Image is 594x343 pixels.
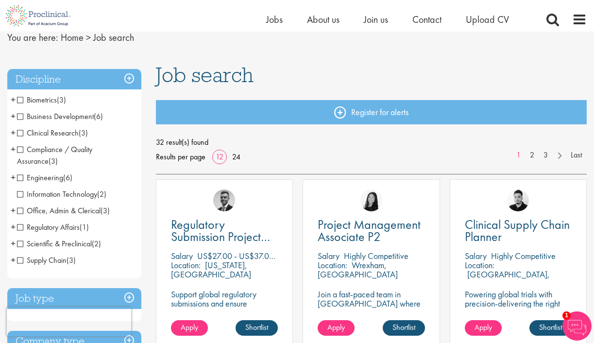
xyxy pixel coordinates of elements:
[7,288,141,309] h3: Job type
[213,189,235,211] img: Alex Bill
[17,189,97,199] span: Information Technology
[93,31,134,44] span: Job search
[307,13,339,26] a: About us
[412,13,441,26] a: Contact
[57,95,66,105] span: (3)
[67,255,76,265] span: (3)
[97,189,106,199] span: (2)
[17,172,72,183] span: Engineering
[465,259,494,271] span: Location:
[181,322,198,332] span: Apply
[94,111,103,121] span: (6)
[156,150,205,164] span: Results per page
[11,203,16,218] span: +
[511,150,526,161] a: 1
[318,259,398,280] p: Wrexham, [GEOGRAPHIC_DATA]
[17,222,89,232] span: Regulatory Affairs
[11,142,16,156] span: +
[17,222,80,232] span: Regulatory Affairs
[318,216,421,245] span: Project Management Associate P2
[539,150,553,161] a: 3
[171,250,193,261] span: Salary
[364,13,388,26] a: Join us
[17,206,101,216] span: Office, Admin & Clerical
[86,31,91,44] span: >
[318,259,347,271] span: Location:
[92,239,101,249] span: (2)
[529,320,572,336] a: Shortlist
[171,259,201,271] span: Location:
[360,189,382,211] img: Numhom Sudsok
[318,320,355,336] a: Apply
[156,135,587,150] span: 32 result(s) found
[465,216,570,245] span: Clinical Supply Chain Planner
[171,216,270,257] span: Regulatory Submission Project Management
[17,206,110,216] span: Office, Admin & Clerical
[344,250,408,261] p: Highly Competitive
[49,156,58,166] span: (3)
[17,111,103,121] span: Business Development
[562,311,571,320] span: 1
[465,290,572,326] p: Powering global trials with precision-delivering the right materials, at the right time, every time.
[475,322,492,332] span: Apply
[17,95,66,105] span: Biometrics
[465,250,487,261] span: Salary
[197,250,304,261] p: US$27.00 - US$37.00 per hour
[525,150,539,161] a: 2
[17,189,106,199] span: Information Technology
[318,219,424,243] a: Project Management Associate P2
[318,290,424,336] p: Join a fast-paced team in [GEOGRAPHIC_DATA] where your project skills and scientific savvy drive ...
[17,144,92,166] span: Compliance / Quality Assurance
[156,62,254,88] span: Job search
[171,320,208,336] a: Apply
[11,170,16,185] span: +
[80,222,89,232] span: (1)
[11,220,16,234] span: +
[171,290,278,336] p: Support global regulatory submissions and ensure compliance excellence in a dynamic project manag...
[465,219,572,243] a: Clinical Supply Chain Planner
[11,236,16,251] span: +
[491,250,556,261] p: Highly Competitive
[79,128,88,138] span: (3)
[61,31,84,44] a: breadcrumb link
[212,152,227,162] a: 12
[327,322,345,332] span: Apply
[7,307,131,336] iframe: reCAPTCHA
[562,311,592,341] img: Chatbot
[171,219,278,243] a: Regulatory Submission Project Management
[17,128,79,138] span: Clinical Research
[466,13,509,26] a: Upload CV
[11,253,16,267] span: +
[236,320,278,336] a: Shortlist
[465,320,502,336] a: Apply
[17,239,92,249] span: Scientific & Preclinical
[566,150,587,161] a: Last
[7,31,58,44] span: You are here:
[383,320,425,336] a: Shortlist
[17,239,101,249] span: Scientific & Preclinical
[11,125,16,140] span: +
[17,111,94,121] span: Business Development
[7,69,141,90] h3: Discipline
[465,269,550,289] p: [GEOGRAPHIC_DATA], [GEOGRAPHIC_DATA]
[63,172,72,183] span: (6)
[17,255,67,265] span: Supply Chain
[266,13,283,26] a: Jobs
[11,92,16,107] span: +
[17,255,76,265] span: Supply Chain
[507,189,529,211] img: Anderson Maldonado
[17,95,57,105] span: Biometrics
[11,109,16,123] span: +
[156,100,587,124] a: Register for alerts
[17,128,88,138] span: Clinical Research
